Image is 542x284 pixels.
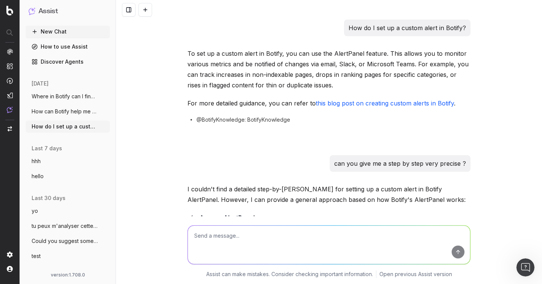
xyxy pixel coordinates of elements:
[6,6,13,15] img: Botify logo
[226,3,241,17] button: Réduire la fenêtre
[26,56,110,68] a: Discover Agents
[32,157,41,165] span: hhh
[29,6,107,17] button: Assist
[516,258,534,276] iframe: Intercom live chat
[32,123,98,130] span: How do I set up a custom alert in Botify
[81,231,178,237] a: Ouvrir dans le centre d'assistance
[187,98,470,108] p: For more detailed guidance, you can refer to .
[26,170,110,182] button: hello
[32,108,98,115] span: How can Botify help me set up my sitemap
[199,214,255,221] strong: Access AlertPanel
[120,206,139,221] span: neutral face reaction
[26,26,110,38] button: New Chat
[124,206,135,221] span: 😐
[7,266,13,272] img: My account
[316,99,454,107] a: this blog post on creating custom alerts in Botify
[206,270,373,278] p: Assist can make mistakes. Consider checking important information.
[139,206,159,221] span: smiley reaction
[32,237,98,245] span: Could you suggest some relative keywords
[349,23,466,33] p: How do I set up a custom alert in Botify?
[7,107,13,113] img: Assist
[32,194,65,202] span: last 30 days
[7,63,13,69] img: Intelligence
[241,3,254,17] div: Fermer
[26,41,110,53] a: How to use Assist
[9,198,250,207] div: Avons-nous répondu à votre question ?
[8,126,12,131] img: Switch project
[32,145,62,152] span: last 7 days
[334,158,466,169] p: can you give me a step by step very precise ?
[26,205,110,217] button: yo
[379,270,452,278] a: Open previous Assist version
[187,48,470,90] p: To set up a custom alert in Botify, you can use the AlertPanel feature. This allows you to monito...
[5,3,19,17] button: go back
[7,78,13,84] img: Activation
[32,80,49,87] span: [DATE]
[32,222,98,230] span: tu peux m'analyser cette page : https://
[26,235,110,247] button: Could you suggest some relative keywords
[7,252,13,258] img: Setting
[196,116,290,124] span: @BotifyKnowledge: BotifyKnowledge
[143,206,154,221] span: 😃
[26,250,110,262] button: test
[29,272,107,278] div: version: 1.708.0
[26,121,110,133] button: How do I set up a custom alert in Botify
[26,220,110,232] button: tu peux m'analyser cette page : https://
[38,6,58,17] h1: Assist
[32,207,38,215] span: yo
[7,92,13,98] img: Studio
[32,252,41,260] span: test
[32,173,44,180] span: hello
[197,212,470,238] li: :
[104,206,115,221] span: 😞
[100,206,120,221] span: disappointed reaction
[26,155,110,167] button: hhh
[26,105,110,118] button: How can Botify help me set up my sitemap
[32,93,98,100] span: Where in Botify can I find a chart on co
[29,8,35,15] img: Assist
[26,90,110,102] button: Where in Botify can I find a chart on co
[7,49,13,55] img: Analytics
[187,184,470,205] p: I couldn't find a detailed step-by-[PERSON_NAME] for setting up a custom alert in Botify AlertPan...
